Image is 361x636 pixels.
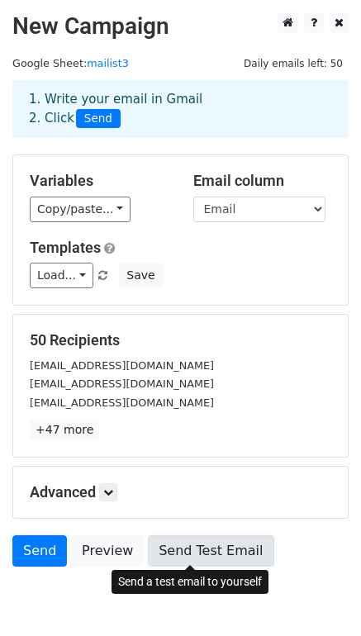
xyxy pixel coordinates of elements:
[12,57,129,69] small: Google Sheet:
[87,57,129,69] a: mailist3
[119,263,162,288] button: Save
[30,172,169,190] h5: Variables
[17,90,344,128] div: 1. Write your email in Gmail 2. Click
[30,420,99,440] a: +47 more
[12,535,67,567] a: Send
[71,535,144,567] a: Preview
[30,197,131,222] a: Copy/paste...
[30,263,93,288] a: Load...
[30,239,101,256] a: Templates
[30,331,331,349] h5: 50 Recipients
[30,483,331,501] h5: Advanced
[76,109,121,129] span: Send
[12,12,349,40] h2: New Campaign
[30,377,214,390] small: [EMAIL_ADDRESS][DOMAIN_NAME]
[278,557,361,636] iframe: Chat Widget
[148,535,273,567] a: Send Test Email
[30,359,214,372] small: [EMAIL_ADDRESS][DOMAIN_NAME]
[238,55,349,73] span: Daily emails left: 50
[193,172,332,190] h5: Email column
[112,570,268,594] div: Send a test email to yourself
[238,57,349,69] a: Daily emails left: 50
[30,396,214,409] small: [EMAIL_ADDRESS][DOMAIN_NAME]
